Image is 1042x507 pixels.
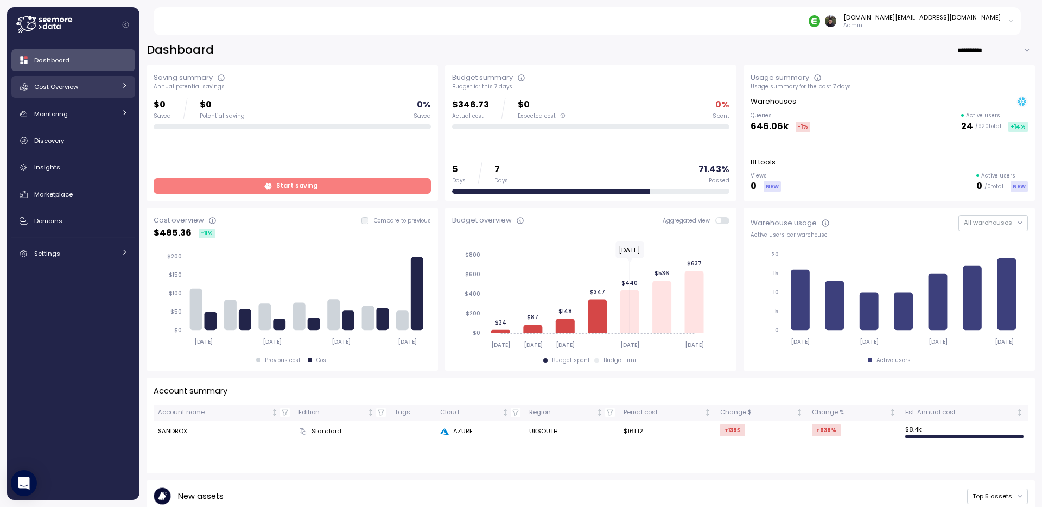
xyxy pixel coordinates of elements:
div: +638 % [812,424,841,436]
span: Start saving [276,179,317,193]
tspan: $536 [655,270,669,277]
tspan: [DATE] [332,338,351,345]
p: $ 485.36 [154,226,192,240]
div: Cost [316,357,328,364]
div: -11 % [199,229,215,238]
span: Monitoring [34,110,68,118]
div: Not sorted [704,409,711,416]
div: Change % [812,408,887,417]
span: Discovery [34,136,64,145]
span: Aggregated view [663,217,715,224]
div: [DOMAIN_NAME][EMAIL_ADDRESS][DOMAIN_NAME] [843,13,1001,22]
th: Change %Not sorted [808,405,901,421]
td: SANDBOX [154,421,294,442]
p: Active users [966,112,1000,119]
p: New assets [178,490,224,503]
tspan: 5 [775,308,779,315]
img: 689adfd76a9d17b9213495f1.PNG [809,15,820,27]
h2: Dashboard [147,42,214,58]
p: / 0 total [984,183,1003,191]
p: 5 [452,162,466,177]
div: Active users per warehouse [751,231,1028,239]
div: Est. Annual cost [905,408,1014,417]
div: Annual potential savings [154,83,431,91]
div: Budget summary [452,72,513,83]
a: Settings [11,243,135,264]
div: Period cost [624,408,702,417]
a: Insights [11,157,135,179]
div: Open Intercom Messenger [11,470,37,496]
tspan: $200 [167,253,182,260]
p: $0 [154,98,171,112]
span: All warehouses [964,218,1012,227]
div: Not sorted [367,409,374,416]
div: Saving summary [154,72,213,83]
th: EditionNot sorted [294,405,390,421]
td: $161.12 [619,421,716,442]
div: Previous cost [265,357,301,364]
p: Warehouses [751,96,796,107]
img: 8a667c340b96c72f6b400081a025948b [825,15,836,27]
div: Potential saving [200,112,245,120]
div: Tags [395,408,431,417]
p: BI tools [751,157,776,168]
a: Dashboard [11,49,135,71]
span: Expected cost [518,112,556,120]
p: Views [751,172,781,180]
tspan: [DATE] [620,341,639,348]
p: 0 [976,179,982,194]
div: Active users [876,357,911,364]
p: 0 % [715,98,729,112]
tspan: [DATE] [398,338,417,345]
th: Est. Annual costNot sorted [901,405,1028,421]
tspan: $34 [495,319,506,326]
div: Edition [298,408,365,417]
div: Cloud [440,408,500,417]
div: Budget limit [603,357,638,364]
tspan: [DATE] [995,338,1014,345]
tspan: [DATE] [929,338,948,345]
span: Cost Overview [34,83,78,91]
tspan: $150 [169,271,182,278]
tspan: 10 [773,289,779,296]
tspan: $347 [590,288,605,295]
div: Not sorted [596,409,603,416]
tspan: $148 [558,308,572,315]
td: UKSOUTH [525,421,619,442]
p: $0 [200,98,245,112]
tspan: 15 [773,270,779,277]
div: Usage summary [751,72,809,83]
div: Region [529,408,594,417]
tspan: $440 [621,280,638,287]
p: Queries [751,112,810,119]
div: Budget for this 7 days [452,83,729,91]
button: All warehouses [958,215,1028,231]
div: Saved [414,112,431,120]
div: NEW [764,181,781,192]
th: Change $Not sorted [716,405,808,421]
div: Saved [154,112,171,120]
div: Budget overview [452,215,512,226]
tspan: $600 [465,271,480,278]
tspan: $50 [170,308,182,315]
tspan: [DATE] [685,341,704,348]
text: [DATE] [619,245,640,255]
span: Marketplace [34,190,73,199]
a: Domains [11,210,135,232]
th: Account nameNot sorted [154,405,294,421]
tspan: 0 [775,327,779,334]
tspan: [DATE] [556,341,575,348]
a: Monitoring [11,103,135,125]
span: Insights [34,163,60,172]
p: Account summary [154,385,227,397]
div: Not sorted [796,409,803,416]
tspan: [DATE] [194,338,213,345]
div: Not sorted [1016,409,1024,416]
div: Change $ [720,408,794,417]
a: Discovery [11,130,135,151]
th: RegionNot sorted [525,405,619,421]
td: $ 8.4k [901,421,1028,442]
p: $0 [518,98,566,112]
p: $346.73 [452,98,489,112]
tspan: [DATE] [491,341,510,348]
